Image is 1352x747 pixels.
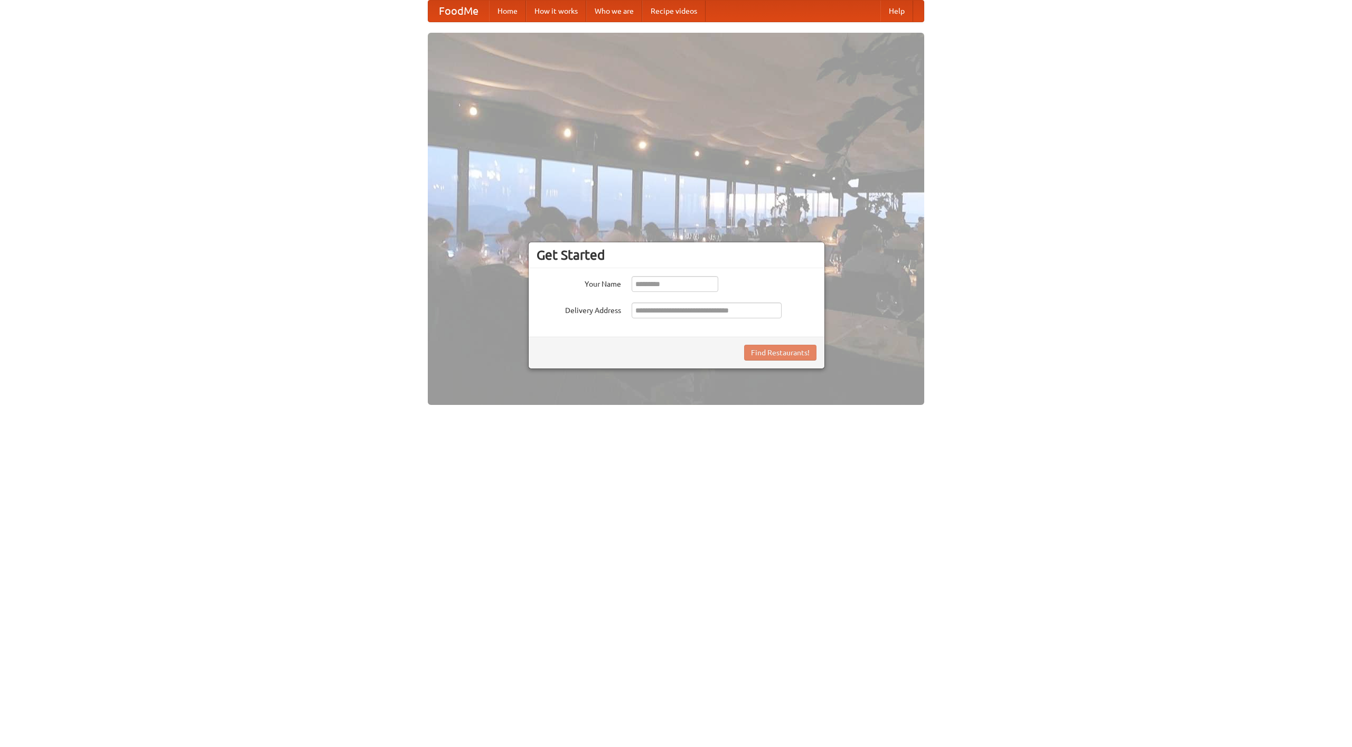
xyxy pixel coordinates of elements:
a: FoodMe [428,1,489,22]
a: Who we are [586,1,642,22]
a: Help [880,1,913,22]
a: Home [489,1,526,22]
button: Find Restaurants! [744,345,816,361]
h3: Get Started [537,247,816,263]
a: Recipe videos [642,1,706,22]
label: Delivery Address [537,302,621,316]
a: How it works [526,1,586,22]
label: Your Name [537,276,621,289]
